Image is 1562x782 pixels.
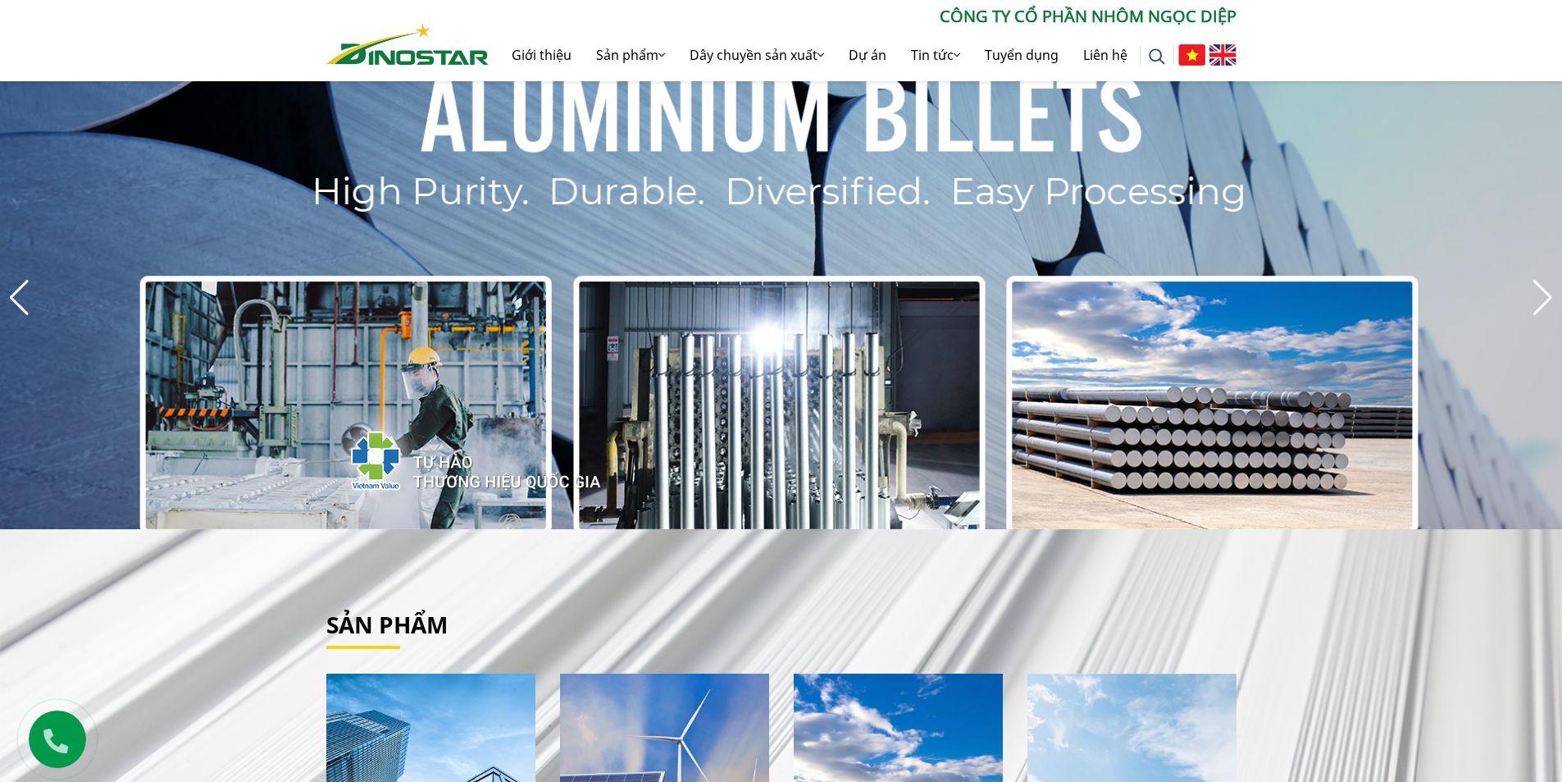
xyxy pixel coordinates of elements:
[326,609,448,640] a: Sản phẩm
[677,29,836,81] a: Dây chuyền sản xuất
[1149,48,1165,65] img: search
[326,24,489,65] img: Nhôm Dinostar
[8,280,30,316] div: Previous slide
[489,4,1236,29] p: CÔNG TY CỔ PHẦN NHÔM NGỌC DIỆP
[836,29,899,81] a: Dự án
[972,29,1071,81] a: Tuyển dụng
[302,401,603,513] img: thqg
[1178,44,1205,66] img: Tiếng Việt
[326,21,489,64] a: Nhôm Dinostar
[584,29,677,81] a: Sản phẩm
[1532,280,1554,316] div: Next slide
[499,29,584,81] a: Giới thiệu
[1209,44,1236,66] img: English
[1071,29,1140,81] a: Liên hệ
[899,29,972,81] a: Tin tức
